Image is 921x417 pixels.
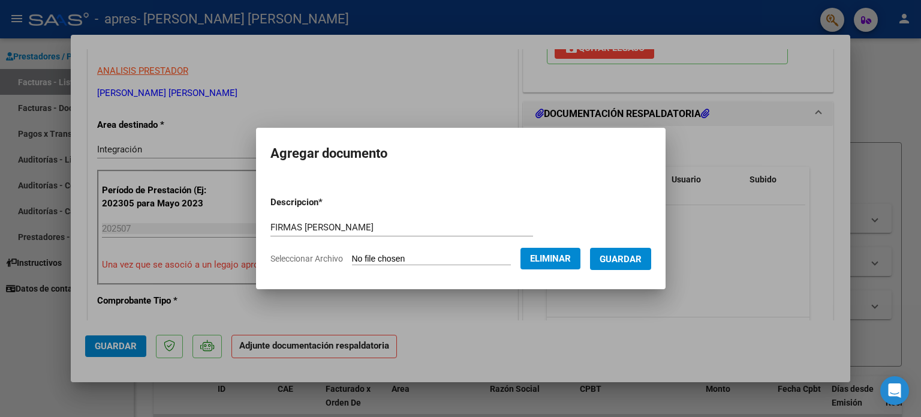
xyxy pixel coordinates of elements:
div: Open Intercom Messenger [880,376,909,405]
span: Seleccionar Archivo [270,254,343,263]
button: Guardar [590,248,651,270]
button: Eliminar [520,248,580,269]
span: Eliminar [530,253,571,264]
p: Descripcion [270,196,385,209]
span: Guardar [600,254,642,265]
h2: Agregar documento [270,142,651,165]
